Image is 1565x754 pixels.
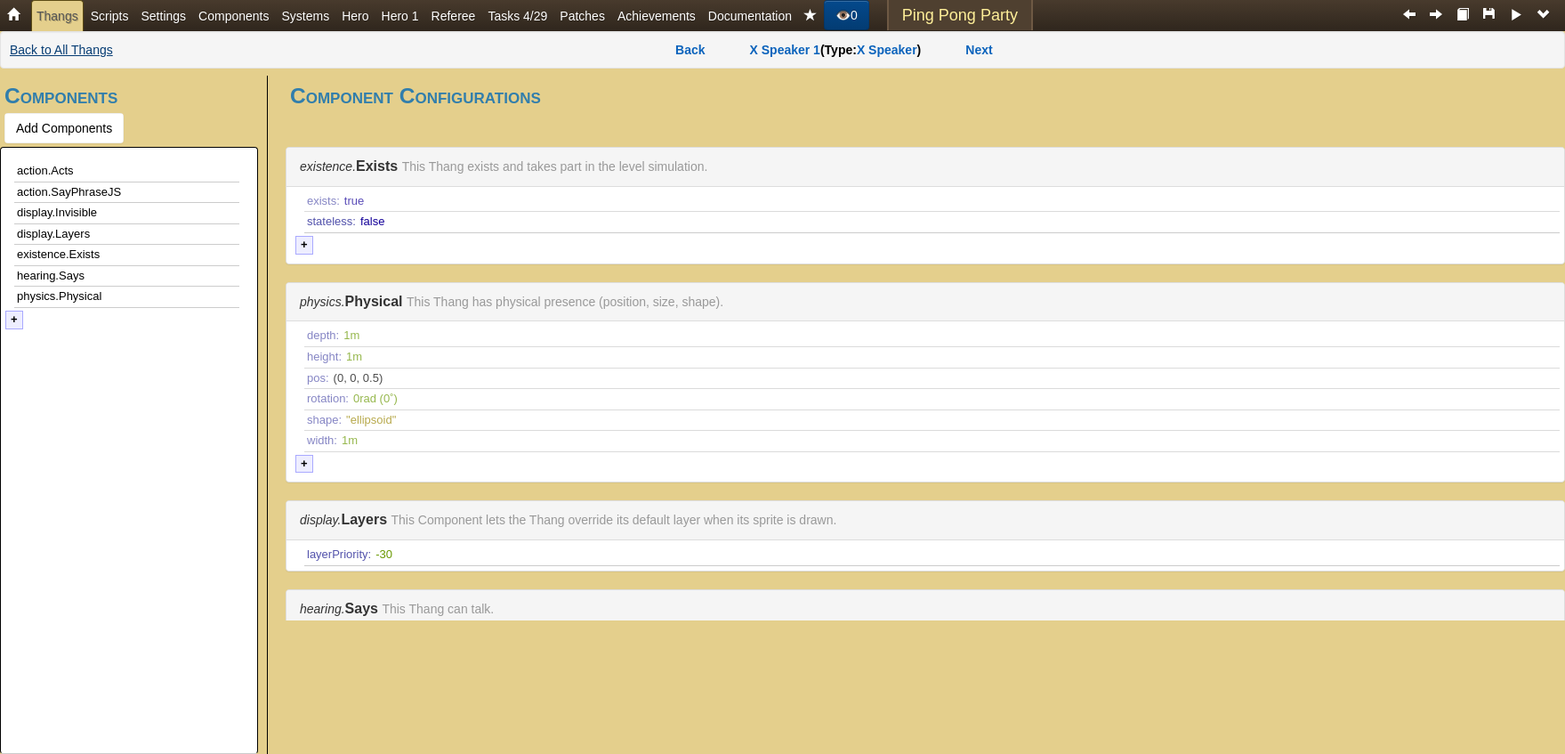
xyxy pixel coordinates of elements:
div: physics.Physical [17,288,101,305]
span: X Speaker [857,43,917,57]
div: -30 [375,547,420,563]
span: This Component lets the Thang override its default layer when its sprite is drawn. [391,513,836,527]
span: Ping Pong Party [902,6,1018,24]
span: Type [825,43,853,57]
div: action.Acts [17,163,74,180]
span: depth: [307,328,339,345]
a: Back to All Thangs [10,41,113,59]
a: Back [675,43,705,57]
div: 1m [343,328,388,345]
em: physics. [300,295,345,309]
span: layerPriority: [307,547,371,563]
span: shape: [307,412,342,429]
button: Add Components [4,113,124,143]
div: + [5,311,23,329]
strong: Exists [356,158,402,174]
h3: Components [4,85,262,109]
span: This Thang exists and takes part in the level simulation. [402,159,708,174]
span: height: [307,349,342,366]
div: 1m [342,433,386,450]
div: action.SayPhraseJS [17,184,121,201]
span: 0 [851,8,858,22]
div: 0rad (0˚) [353,391,398,408]
div: "ellipsoid" [346,412,396,429]
div: true [344,193,389,210]
div: + [295,455,313,474]
span: width: [307,433,337,450]
span: exists: [307,193,340,210]
em: display. [300,513,341,527]
em: existence. [300,159,356,174]
span: This Thang has physical presence (position, size, shape). [407,295,723,309]
span: rotation: [307,391,349,408]
div: existence.Exists [17,247,100,263]
div: display.Invisible [17,205,97,222]
span: This Thang can talk. [382,602,494,616]
strong: Layers [341,512,391,527]
strong: Says [345,601,383,616]
em: hearing. [300,602,345,616]
a: Next [965,43,992,57]
span: X Speaker 1 [750,43,820,57]
div: hearing.Says [17,268,85,285]
div: display.Layers [17,226,90,243]
h3: Component Configurations [290,85,1561,109]
div: 1m [346,349,391,366]
strong: Physical [345,294,407,309]
span: Patches [560,9,605,23]
div: false [360,214,405,231]
span: pos: [307,370,329,387]
div: (0, 0, 0.5) [334,370,383,387]
span: ( : ) [631,43,1037,57]
div: + [295,236,313,255]
span: stateless: [307,214,356,231]
span: 👁️ [835,8,851,22]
